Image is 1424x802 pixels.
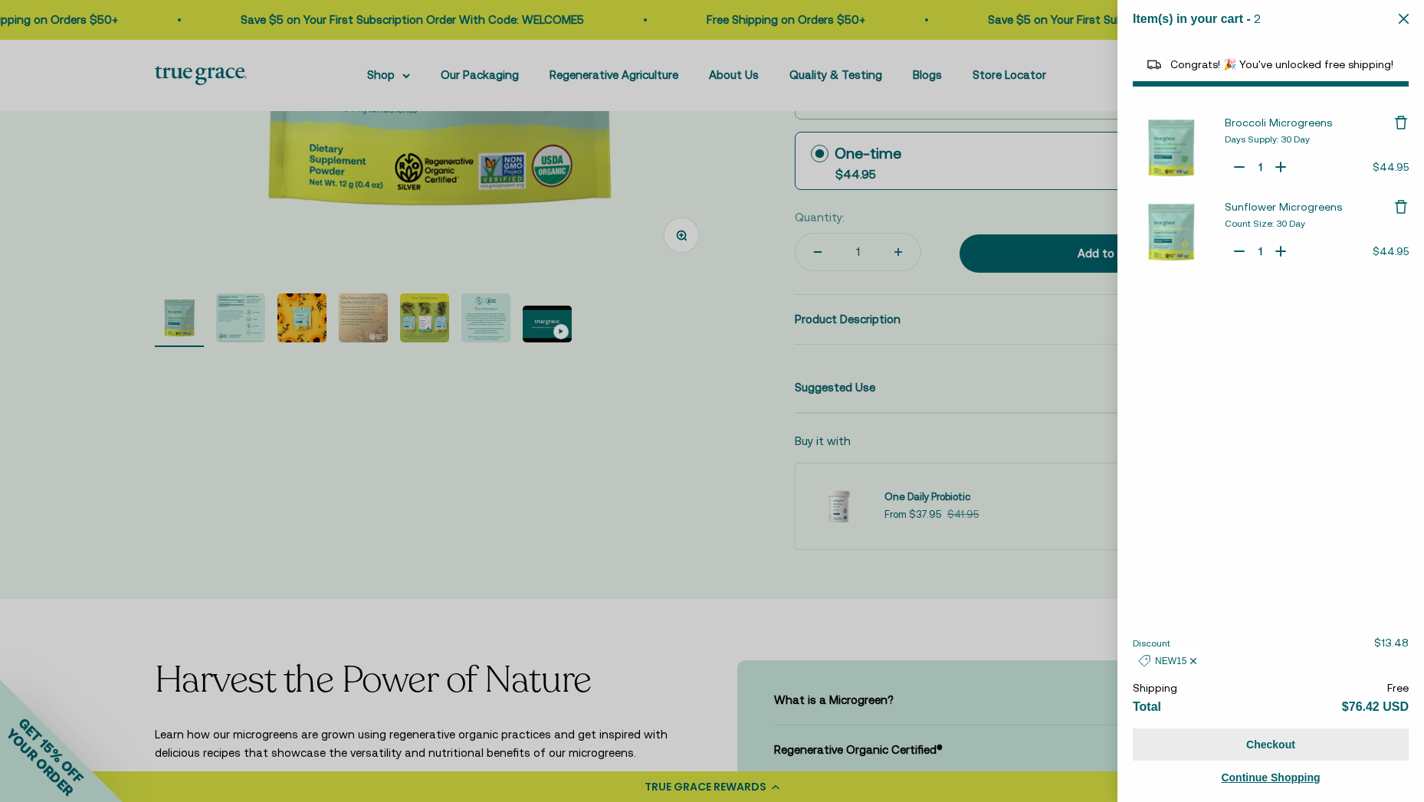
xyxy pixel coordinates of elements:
div: Discount [1133,651,1201,671]
span: $76.42 USD [1342,700,1409,713]
span: $13.48 [1374,637,1409,649]
span: Free [1387,682,1409,694]
span: Total [1133,700,1161,713]
button: Close [1399,11,1409,26]
a: Broccoli Microgreens [1225,115,1393,130]
img: Sunflower Microgreens - 30 Day [1133,194,1209,270]
img: Reward bar icon image [1145,55,1163,74]
img: Broccoli Microgreens - 30 Day [1133,110,1209,186]
span: Days Supply: 30 Day [1225,134,1310,145]
span: Broccoli Microgreens [1225,116,1332,129]
span: $44.95 [1373,161,1409,173]
span: Discount [1133,638,1170,649]
span: Continue Shopping [1221,771,1320,784]
a: Continue Shopping [1133,768,1409,787]
a: Sunflower Microgreens [1225,199,1393,214]
span: Count Size: 30 Day [1225,218,1305,229]
input: Quantity for Sunflower Microgreens [1252,244,1268,259]
span: $44.95 [1373,245,1409,257]
span: 2 [1254,11,1261,25]
span: Congrats! 🎉 You've unlocked free shipping! [1170,58,1393,70]
button: Checkout [1133,728,1409,761]
span: Shipping [1133,682,1177,694]
button: Remove Sunflower Microgreens [1393,199,1409,214]
button: Remove Broccoli Microgreens [1393,115,1409,130]
input: Quantity for Broccoli Microgreens [1252,159,1268,175]
span: Item(s) in your cart - [1133,12,1251,25]
span: NEW15 [1155,656,1186,666]
span: Sunflower Microgreens [1225,201,1342,213]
